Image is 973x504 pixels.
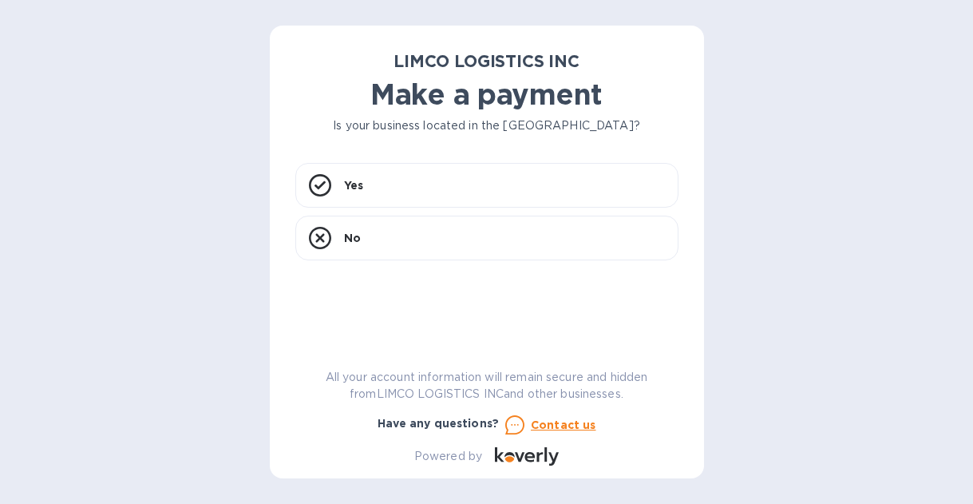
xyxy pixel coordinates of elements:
[295,117,678,134] p: Is your business located in the [GEOGRAPHIC_DATA]?
[295,369,678,403] p: All your account information will remain secure and hidden from LIMCO LOGISTICS INC and other bus...
[414,448,482,465] p: Powered by
[394,51,579,71] b: LIMCO LOGISTICS INC
[344,177,363,193] p: Yes
[344,230,361,246] p: No
[378,417,500,430] b: Have any questions?
[295,77,678,111] h1: Make a payment
[531,419,596,431] u: Contact us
